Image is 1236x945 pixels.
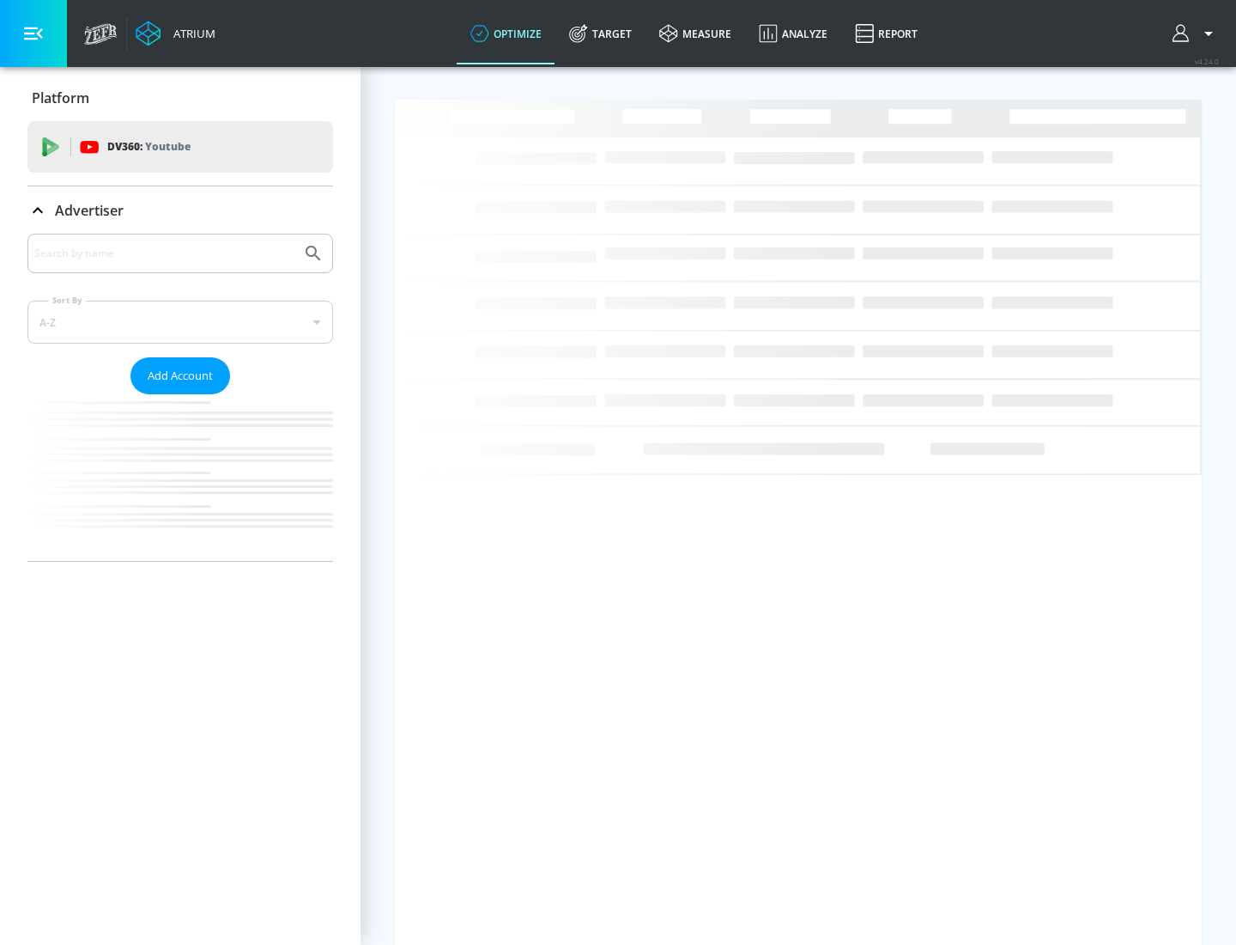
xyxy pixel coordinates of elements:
[555,3,645,64] a: Target
[145,137,191,155] p: Youtube
[27,234,333,561] div: Advertiser
[27,121,333,173] div: DV360: Youtube
[27,394,333,561] nav: list of Advertiser
[34,242,294,265] input: Search by name
[745,3,841,64] a: Analyze
[167,26,215,41] div: Atrium
[130,357,230,394] button: Add Account
[107,137,191,156] p: DV360:
[136,21,215,46] a: Atrium
[27,301,333,344] div: A-Z
[32,88,89,107] p: Platform
[27,74,333,122] div: Platform
[841,3,931,64] a: Report
[457,3,555,64] a: optimize
[49,295,86,306] label: Sort By
[27,186,333,235] div: Advertiser
[645,3,745,64] a: measure
[55,201,124,220] p: Advertiser
[1195,57,1219,66] span: v 4.24.0
[148,366,213,386] span: Add Account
